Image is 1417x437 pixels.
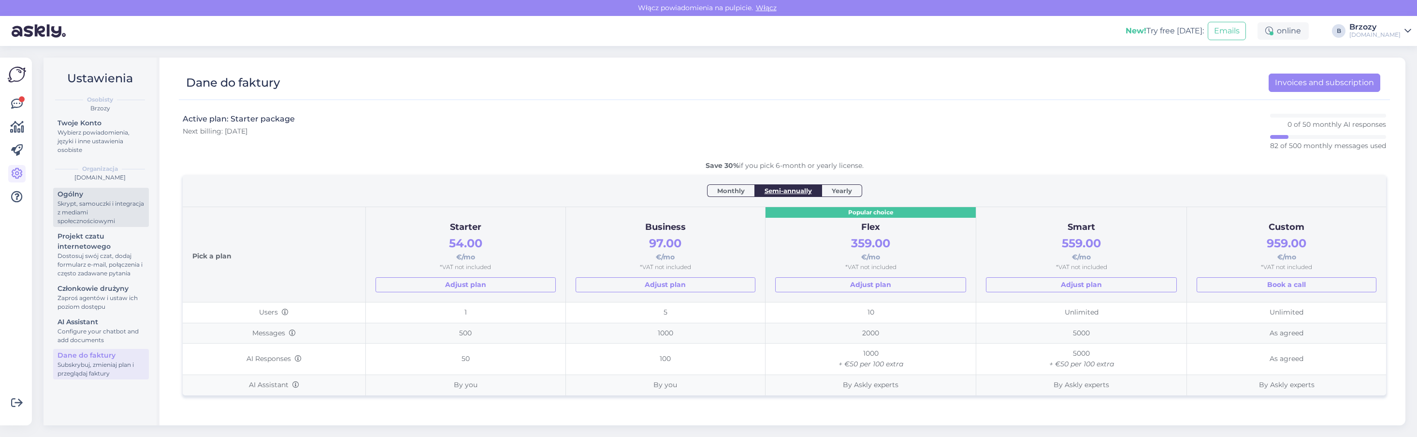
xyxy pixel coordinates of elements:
[53,230,149,279] a: Projekt czatu internetowegoDostosuj swój czat, dodaj formularz e-mail, połączenia i często zadawa...
[766,302,976,323] td: 10
[8,65,26,84] img: Askly Logo
[565,375,766,395] td: By you
[1197,263,1376,272] div: *VAT not included
[183,375,365,395] td: AI Assistant
[365,323,565,344] td: 500
[1208,22,1246,40] button: Emails
[183,323,365,344] td: Messages
[1267,236,1306,250] span: 959.00
[1287,120,1386,129] p: 0 of 50 monthly AI responses
[183,302,365,323] td: Users
[706,161,739,170] b: Save 30%
[58,350,145,361] div: Dane do faktury
[976,344,1187,375] td: 5000
[58,189,145,199] div: Ogólny
[1187,344,1386,375] td: As agreed
[58,199,145,226] div: Skrypt, samouczki i integracja z mediami społecznościowymi
[775,277,966,292] a: Adjust plan
[976,375,1187,395] td: By Askly experts
[186,74,280,92] div: Dane do faktury
[1197,234,1376,263] div: €/mo
[1197,277,1376,292] button: Book a call
[183,127,247,136] span: Next billing: [DATE]
[775,221,966,234] div: Flex
[1349,23,1411,39] a: Brzozy[DOMAIN_NAME]
[1332,24,1345,38] div: B
[1062,236,1101,250] span: 559.00
[53,117,149,156] a: Twoje KontoWybierz powiadomienia, języki i inne ustawienia osobiste
[1187,375,1386,395] td: By Askly experts
[51,173,149,182] div: [DOMAIN_NAME]
[376,234,556,263] div: €/mo
[51,69,149,88] h2: Ustawienia
[1187,302,1386,323] td: Unlimited
[58,252,145,278] div: Dostosuj swój czat, dodaj formularz e-mail, połączenia i często zadawane pytania
[376,221,556,234] div: Starter
[766,323,976,344] td: 2000
[717,186,745,196] span: Monthly
[986,277,1177,292] a: Adjust plan
[851,236,890,250] span: 359.00
[565,323,766,344] td: 1000
[986,221,1177,234] div: Smart
[53,316,149,346] a: AI AssistantConfigure your chatbot and add documents
[58,294,145,311] div: Zaproś agentów i ustaw ich poziom dostępu
[765,186,812,196] span: Semi-annually
[839,360,903,368] i: + €50 per 100 extra
[576,263,756,272] div: *VAT not included
[365,344,565,375] td: 50
[365,302,565,323] td: 1
[576,221,756,234] div: Business
[1187,323,1386,344] td: As agreed
[775,263,966,272] div: *VAT not included
[183,114,295,124] h3: Active plan: Starter package
[58,327,145,345] div: Configure your chatbot and add documents
[53,188,149,227] a: OgólnySkrypt, samouczki i integracja z mediami społecznościowymi
[449,236,482,250] span: 54.00
[183,344,365,375] td: AI Responses
[183,161,1386,171] div: if you pick 6-month or yearly license.
[58,128,145,154] div: Wybierz powiadomienia, języki i inne ustawienia osobiste
[986,263,1177,272] div: *VAT not included
[1126,25,1204,37] div: Try free [DATE]:
[58,317,145,327] div: AI Assistant
[376,263,556,272] div: *VAT not included
[53,282,149,313] a: Członkowie drużynyZaproś agentów i ustaw ich poziom dostępu
[1269,74,1380,92] a: Invoices and subscription
[976,323,1187,344] td: 5000
[649,236,681,250] span: 97.00
[376,277,556,292] a: Adjust plan
[1126,26,1146,35] b: New!
[753,3,780,12] span: Włącz
[565,302,766,323] td: 5
[565,344,766,375] td: 100
[87,95,113,104] b: Osobisty
[1049,360,1114,368] i: + €50 per 100 extra
[1197,221,1376,234] div: Custom
[775,234,966,263] div: €/mo
[576,277,756,292] a: Adjust plan
[82,165,118,173] b: Organizacja
[986,234,1177,263] div: €/mo
[58,118,145,128] div: Twoje Konto
[365,375,565,395] td: By you
[1258,22,1309,40] div: online
[51,104,149,113] div: Brzozy
[766,375,976,395] td: By Askly experts
[766,207,976,218] div: Popular choice
[766,344,976,375] td: 1000
[58,231,145,252] div: Projekt czatu internetowego
[576,234,756,263] div: €/mo
[1349,31,1401,39] div: [DOMAIN_NAME]
[58,284,145,294] div: Członkowie drużyny
[832,186,852,196] span: Yearly
[192,217,356,292] div: Pick a plan
[58,361,145,378] div: Subskrybuj, zmieniaj plan i przeglądaj faktury
[1270,141,1386,151] p: 82 of 500 monthly messages used
[53,349,149,379] a: Dane do fakturySubskrybuj, zmieniaj plan i przeglądaj faktury
[1349,23,1401,31] div: Brzozy
[976,302,1187,323] td: Unlimited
